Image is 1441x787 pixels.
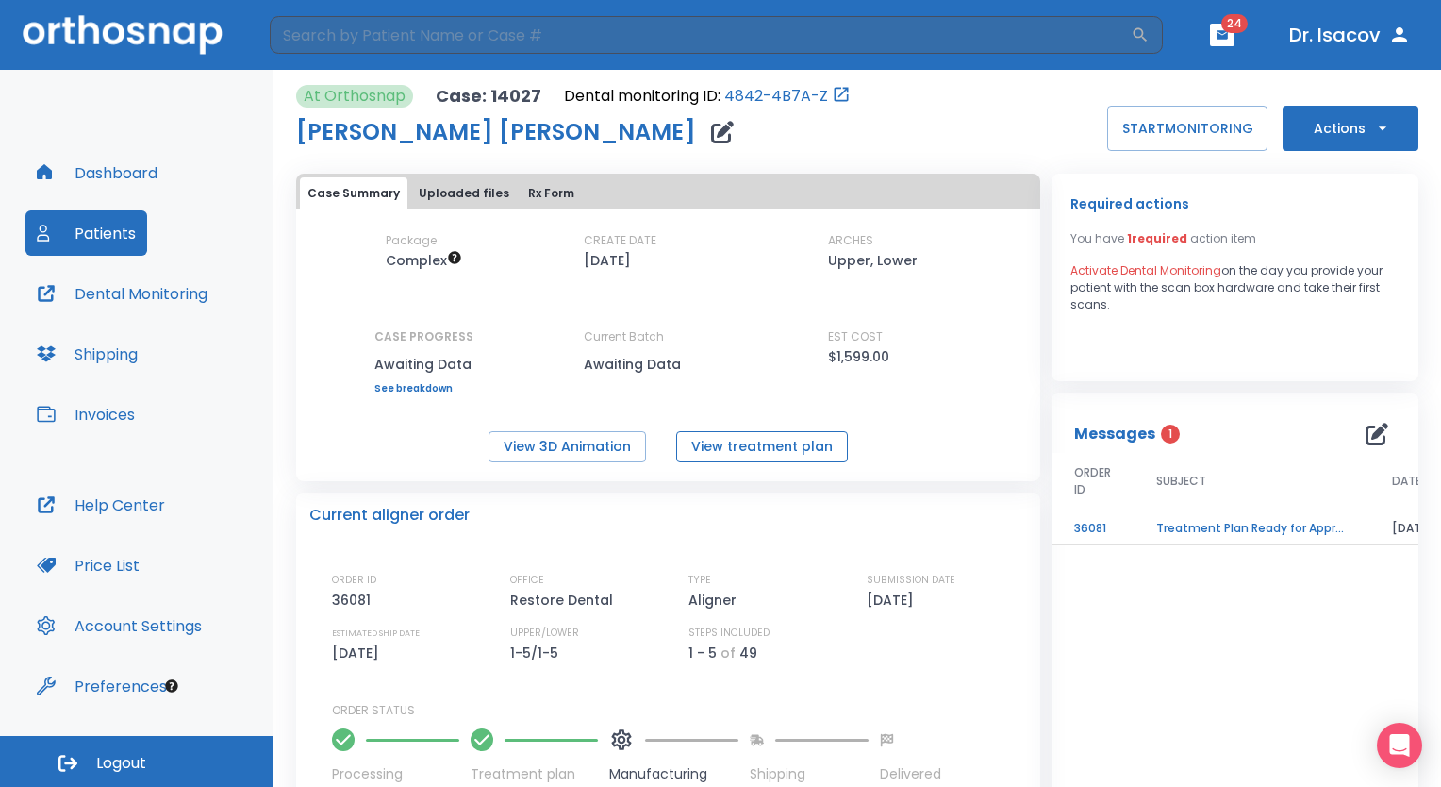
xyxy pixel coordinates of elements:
[880,764,941,784] p: Delivered
[332,625,420,642] p: ESTIMATED SHIP DATE
[374,353,473,376] p: Awaiting Data
[374,328,473,345] p: CASE PROGRESS
[688,625,770,642] p: STEPS INCLUDED
[867,589,920,611] p: [DATE]
[25,271,219,316] button: Dental Monitoring
[1070,262,1400,313] p: on the day you provide your patient with the scan box hardware and take their first scans.
[1221,14,1248,33] span: 24
[1392,473,1421,490] span: DATE
[386,232,437,249] p: Package
[25,331,149,377] button: Shipping
[25,663,178,709] button: Preferences
[304,85,406,108] p: At Orthosnap
[25,603,213,648] button: Account Settings
[750,764,869,784] p: Shipping
[1070,262,1221,278] span: Activate Dental Monitoring
[609,764,738,784] p: Manufacturing
[332,642,386,664] p: [DATE]
[739,642,757,664] p: 49
[1052,512,1134,545] td: 36081
[300,177,407,209] button: Case Summary
[300,177,1036,209] div: tabs
[309,504,470,527] p: Current aligner order
[1156,473,1206,490] span: SUBJECT
[489,431,646,462] button: View 3D Animation
[374,383,473,394] a: See breakdown
[828,232,873,249] p: ARCHES
[510,642,565,664] p: 1-5/1-5
[296,121,696,143] h1: [PERSON_NAME] [PERSON_NAME]
[1134,512,1369,545] td: Treatment Plan Ready for Approval!
[1282,18,1418,52] button: Dr. Isacov
[584,249,631,272] p: [DATE]
[720,642,736,664] p: of
[564,85,851,108] div: Open patient in dental monitoring portal
[688,589,743,611] p: Aligner
[510,572,544,589] p: OFFICE
[436,85,541,108] p: Case: 14027
[411,177,517,209] button: Uploaded files
[25,482,176,527] button: Help Center
[332,589,377,611] p: 36081
[1127,230,1187,246] span: 1 required
[564,85,720,108] p: Dental monitoring ID:
[1283,106,1418,151] button: Actions
[584,353,754,376] p: Awaiting Data
[270,16,1131,54] input: Search by Patient Name or Case #
[688,642,717,664] p: 1 - 5
[25,210,147,256] button: Patients
[676,431,848,462] button: View treatment plan
[25,150,169,195] button: Dashboard
[584,232,656,249] p: CREATE DATE
[25,392,146,437] button: Invoices
[724,85,828,108] a: 4842-4B7A-Z
[386,251,462,270] span: Up to 50 Steps (100 aligners)
[584,328,754,345] p: Current Batch
[1377,723,1422,768] div: Open Intercom Messenger
[1070,193,1189,215] p: Required actions
[332,572,376,589] p: ORDER ID
[332,764,459,784] p: Processing
[471,764,598,784] p: Treatment plan
[688,572,711,589] p: TYPE
[1070,230,1256,247] p: You have action item
[867,572,955,589] p: SUBMISSION DATE
[332,702,1027,719] p: ORDER STATUS
[1107,106,1267,151] button: STARTMONITORING
[521,177,582,209] button: Rx Form
[828,345,889,368] p: $1,599.00
[510,625,579,642] p: UPPER/LOWER
[96,753,146,774] span: Logout
[1161,425,1180,444] span: 1
[25,543,151,588] button: Price List
[23,15,223,54] img: Orthosnap
[1074,464,1111,498] span: ORDER ID
[828,249,918,272] p: Upper, Lower
[510,589,620,611] p: Restore Dental
[1074,423,1155,445] p: Messages
[828,328,883,345] p: EST COST
[163,678,180,695] div: Tooltip anchor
